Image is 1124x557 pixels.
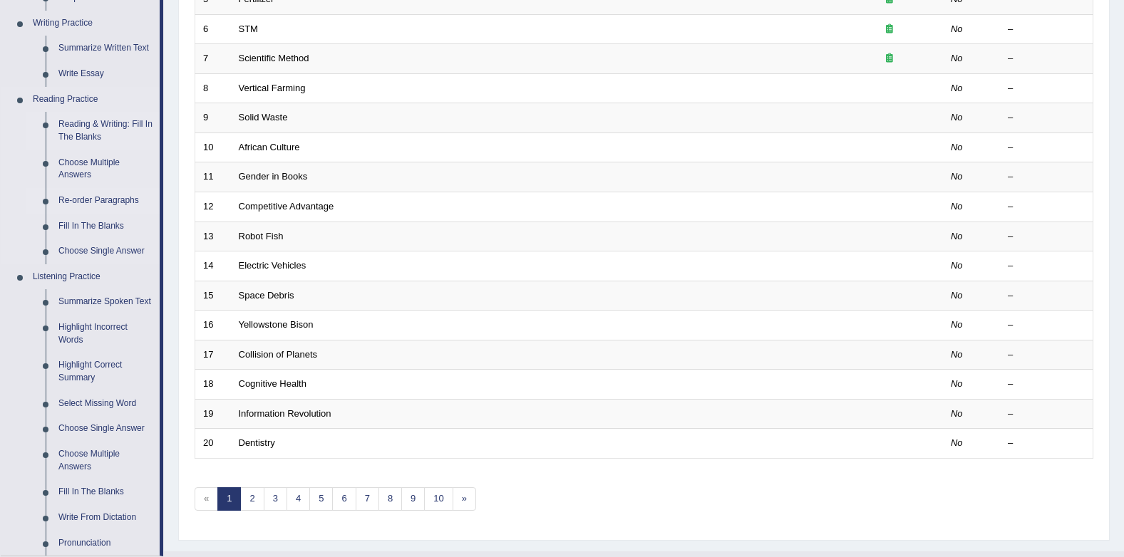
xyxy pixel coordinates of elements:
[951,349,963,360] em: No
[378,487,402,511] a: 8
[239,83,306,93] a: Vertical Farming
[217,487,241,511] a: 1
[52,315,160,353] a: Highlight Incorrect Words
[1008,289,1085,303] div: –
[195,132,231,162] td: 10
[26,264,160,290] a: Listening Practice
[52,214,160,239] a: Fill In The Blanks
[239,437,275,448] a: Dentistry
[1008,141,1085,155] div: –
[195,162,231,192] td: 11
[1008,111,1085,125] div: –
[239,260,306,271] a: Electric Vehicles
[240,487,264,511] a: 2
[52,353,160,390] a: Highlight Correct Summary
[26,11,160,36] a: Writing Practice
[195,222,231,251] td: 13
[1008,348,1085,362] div: –
[195,370,231,400] td: 18
[52,61,160,87] a: Write Essay
[356,487,379,511] a: 7
[1008,170,1085,184] div: –
[52,112,160,150] a: Reading & Writing: Fill In The Blanks
[1008,230,1085,244] div: –
[332,487,356,511] a: 6
[195,103,231,133] td: 9
[287,487,310,511] a: 4
[951,112,963,123] em: No
[239,408,331,419] a: Information Revolution
[951,24,963,34] em: No
[52,391,160,417] a: Select Missing Word
[26,87,160,113] a: Reading Practice
[239,231,284,241] a: Robot Fish
[309,487,333,511] a: 5
[239,290,294,301] a: Space Debris
[195,311,231,340] td: 16
[195,192,231,222] td: 12
[195,44,231,74] td: 7
[401,487,425,511] a: 9
[951,231,963,241] em: No
[52,289,160,315] a: Summarize Spoken Text
[424,487,453,511] a: 10
[951,53,963,63] em: No
[951,408,963,419] em: No
[52,188,160,214] a: Re-order Paragraphs
[951,319,963,330] em: No
[239,171,308,182] a: Gender in Books
[239,349,318,360] a: Collision of Planets
[1008,437,1085,450] div: –
[951,437,963,448] em: No
[951,142,963,152] em: No
[1008,23,1085,36] div: –
[264,487,287,511] a: 3
[239,319,314,330] a: Yellowstone Bison
[52,239,160,264] a: Choose Single Answer
[195,251,231,281] td: 14
[1008,407,1085,421] div: –
[951,378,963,389] em: No
[195,14,231,44] td: 6
[844,23,935,36] div: Exam occurring question
[195,399,231,429] td: 19
[52,442,160,479] a: Choose Multiple Answers
[1008,82,1085,95] div: –
[239,142,300,152] a: African Culture
[1008,200,1085,214] div: –
[195,73,231,103] td: 8
[1008,378,1085,391] div: –
[1008,318,1085,332] div: –
[453,487,476,511] a: »
[195,487,218,511] span: «
[951,290,963,301] em: No
[195,340,231,370] td: 17
[951,83,963,93] em: No
[52,150,160,188] a: Choose Multiple Answers
[239,24,258,34] a: STM
[844,52,935,66] div: Exam occurring question
[195,429,231,459] td: 20
[1008,259,1085,273] div: –
[52,531,160,556] a: Pronunciation
[52,36,160,61] a: Summarize Written Text
[52,416,160,442] a: Choose Single Answer
[52,479,160,505] a: Fill In The Blanks
[951,171,963,182] em: No
[195,281,231,311] td: 15
[239,201,334,212] a: Competitive Advantage
[951,201,963,212] em: No
[239,53,309,63] a: Scientific Method
[951,260,963,271] em: No
[1008,52,1085,66] div: –
[239,378,306,389] a: Cognitive Health
[239,112,288,123] a: Solid Waste
[52,505,160,531] a: Write From Dictation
